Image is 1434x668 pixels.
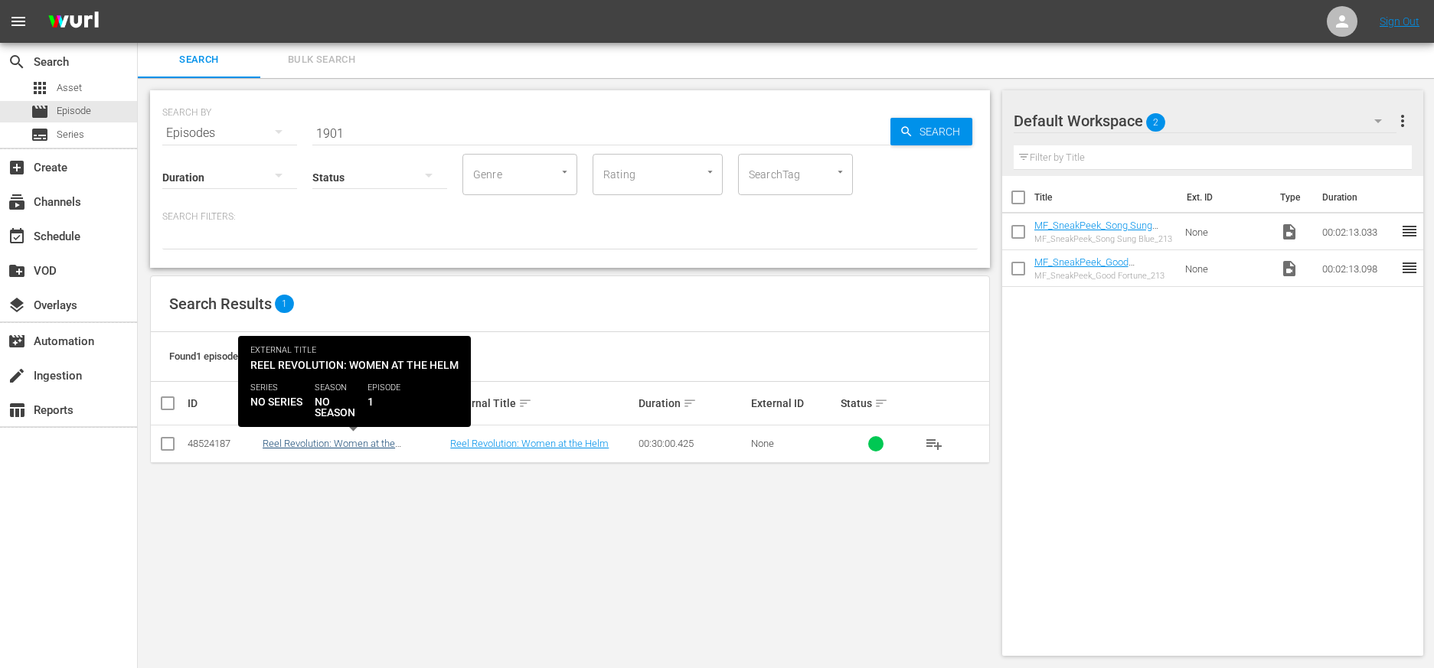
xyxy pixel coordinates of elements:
[8,367,26,385] span: Ingestion
[557,165,572,179] button: Open
[37,4,110,40] img: ans4CAIJ8jUAAAAAAAAAAAAAAAAAAAAAAAAgQb4GAAAAAAAAAAAAAAAAAAAAAAAAJMjXAAAAAAAAAAAAAAAAAAAAAAAAgAT5G...
[1280,223,1298,241] span: Video
[8,332,26,350] span: Automation
[751,438,837,449] div: None
[169,350,332,362] span: Found 1 episodes sorted by: relevance
[1316,213,1400,250] td: 00:02:13.033
[8,227,26,246] span: Schedule
[833,165,848,179] button: Open
[275,295,294,313] span: 1
[31,103,49,121] span: Episode
[188,438,258,449] div: 48524187
[328,396,342,410] span: sort
[8,193,26,211] span: Channels
[8,401,26,419] span: Reports
[1014,99,1396,142] div: Default Workspace
[890,118,972,145] button: Search
[1313,176,1405,219] th: Duration
[31,79,49,97] span: Asset
[1400,222,1419,240] span: reorder
[147,51,251,69] span: Search
[1034,220,1158,243] a: MF_SneakPeek_Song Sung Blue_213
[169,295,272,313] span: Search Results
[57,127,84,142] span: Series
[1393,112,1412,130] span: more_vert
[8,158,26,177] span: Create
[263,394,446,412] div: Internal Title
[162,112,297,155] div: Episodes
[269,51,374,69] span: Bulk Search
[916,425,952,462] button: playlist_add
[1400,259,1419,277] span: reorder
[1271,176,1313,219] th: Type
[57,103,91,119] span: Episode
[841,394,911,412] div: Status
[1178,176,1272,219] th: Ext. ID
[8,296,26,314] span: Overlays
[518,396,532,410] span: sort
[683,396,697,410] span: sort
[639,438,746,449] div: 00:30:00.425
[874,396,888,410] span: sort
[703,165,717,179] button: Open
[188,397,258,409] div: ID
[1393,103,1412,139] button: more_vert
[8,262,26,280] span: VOD
[162,210,978,223] p: Search Filters:
[1034,234,1174,244] div: MF_SneakPeek_Song Sung Blue_213
[751,397,837,409] div: External ID
[450,438,609,449] a: Reel Revolution: Women at the Helm
[1280,259,1298,278] span: Video
[639,394,746,412] div: Duration
[1034,176,1178,219] th: Title
[31,125,49,144] span: subtitles
[1316,250,1400,287] td: 00:02:13.098
[1146,106,1165,138] span: 2
[8,53,26,71] span: Search
[450,394,633,412] div: External Title
[925,435,943,453] span: playlist_add
[1179,213,1274,250] td: None
[263,438,401,461] a: Reel Revolution: Women at the [GEOGRAPHIC_DATA] 1901
[1179,250,1274,287] td: None
[1380,15,1419,28] a: Sign Out
[57,80,82,96] span: Asset
[1034,256,1135,279] a: MF_SneakPeek_Good Fortune_213
[1034,271,1174,281] div: MF_SneakPeek_Good Fortune_213
[913,118,972,145] span: Search
[9,12,28,31] span: menu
